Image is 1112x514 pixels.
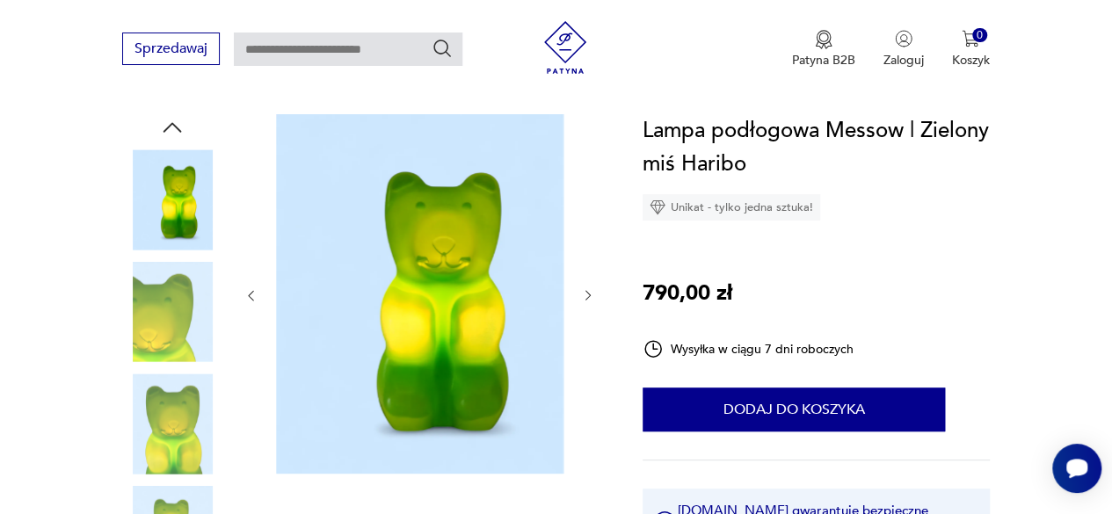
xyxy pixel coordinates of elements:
img: Zdjęcie produktu Lampa podłogowa Messow | Zielony miś Haribo [122,373,222,474]
p: Zaloguj [883,52,924,69]
img: Ikona koszyka [962,30,979,47]
div: Unikat - tylko jedna sztuka! [643,194,820,221]
p: Patyna B2B [792,52,855,69]
img: Ikona medalu [815,30,832,49]
img: Zdjęcie produktu Lampa podłogowa Messow | Zielony miś Haribo [122,262,222,362]
img: Zdjęcie produktu Lampa podłogowa Messow | Zielony miś Haribo [276,114,563,474]
img: Ikonka użytkownika [895,30,912,47]
button: Dodaj do koszyka [643,387,945,431]
p: 790,00 zł [643,277,732,310]
p: Koszyk [952,52,990,69]
a: Ikona medaluPatyna B2B [792,30,855,69]
button: 0Koszyk [952,30,990,69]
div: Wysyłka w ciągu 7 dni roboczych [643,338,854,359]
img: Patyna - sklep z meblami i dekoracjami vintage [539,21,592,74]
button: Szukaj [432,38,453,59]
button: Sprzedawaj [122,33,220,65]
img: Ikona diamentu [650,199,665,215]
img: Zdjęcie produktu Lampa podłogowa Messow | Zielony miś Haribo [122,149,222,250]
iframe: Smartsupp widget button [1052,444,1101,493]
a: Sprzedawaj [122,44,220,56]
div: 0 [972,28,987,43]
button: Zaloguj [883,30,924,69]
button: Patyna B2B [792,30,855,69]
h1: Lampa podłogowa Messow | Zielony miś Haribo [643,114,990,181]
